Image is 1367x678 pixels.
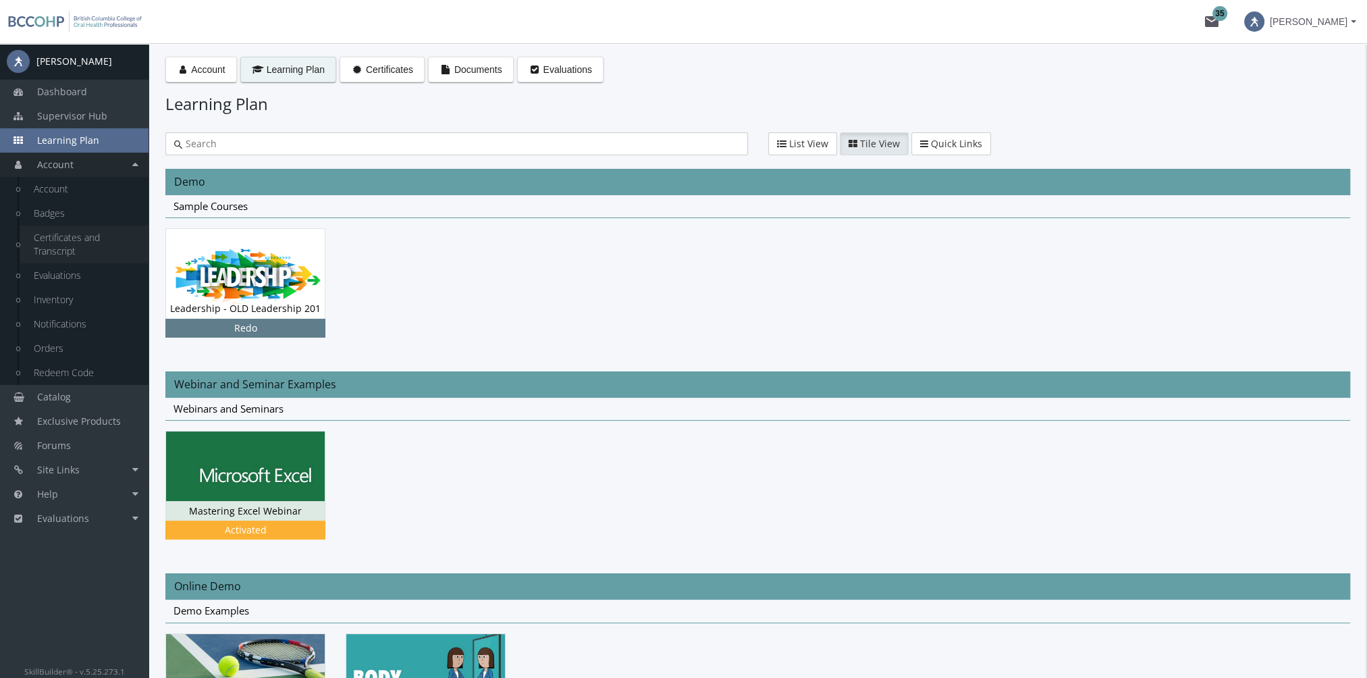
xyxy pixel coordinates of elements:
a: Redeem Code [20,361,149,385]
h1: Learning Plan [165,93,1350,115]
button: Learning Plan [240,57,336,82]
span: Online Demo [174,579,241,594]
div: Leadership - OLD Leadership 201 [165,228,346,357]
button: Evaluations [517,57,604,82]
div: Mastering Excel Webinar [165,431,346,560]
span: Site Links [37,463,80,476]
button: Documents [428,57,514,82]
div: Mastering Excel Webinar [166,501,325,521]
a: Account [20,177,149,201]
span: Forums [37,439,71,452]
div: [PERSON_NAME] [36,55,112,68]
span: Dashboard [37,85,87,98]
button: Certificates [340,57,425,82]
span: Documents [454,64,502,75]
input: Search [182,137,739,151]
a: Notifications [20,312,149,336]
i: Evaluations [529,65,541,74]
span: Catalog [37,390,71,403]
i: Certificates [351,65,363,74]
mat-icon: mail [1204,14,1220,30]
i: Learning Plan [252,65,264,74]
span: Certificates [366,64,413,75]
a: Orders [20,336,149,361]
span: List View [789,137,828,150]
span: Sample Courses [173,199,248,213]
span: Help [37,488,58,500]
small: SkillBuilder® - v.5.25.273.1 [24,666,125,677]
span: Evaluations [37,512,89,525]
span: Supervisor Hub [37,109,107,122]
a: Certificates and Transcript [20,226,149,263]
span: Webinars and Seminars [173,402,284,415]
span: Demo [174,174,205,189]
span: Quick Links [931,137,982,150]
a: Inventory [20,288,149,312]
span: Demo Examples [173,604,249,617]
span: Tile View [860,137,900,150]
i: Documents [439,65,452,74]
i: Account [177,65,189,74]
span: [PERSON_NAME] [1270,9,1347,34]
span: Account [37,158,74,171]
span: Account [191,64,225,75]
span: Learning Plan [37,134,99,147]
span: Evaluations [543,64,592,75]
a: Badges [20,201,149,226]
button: Account [165,57,237,82]
div: Redo [168,321,323,335]
div: Leadership - OLD Leadership 201 [166,298,325,319]
span: Webinar and Seminar Examples [174,377,336,392]
a: Evaluations [20,263,149,288]
span: Learning Plan [267,64,325,75]
span: Exclusive Products [37,415,121,427]
div: Activated [168,523,323,537]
